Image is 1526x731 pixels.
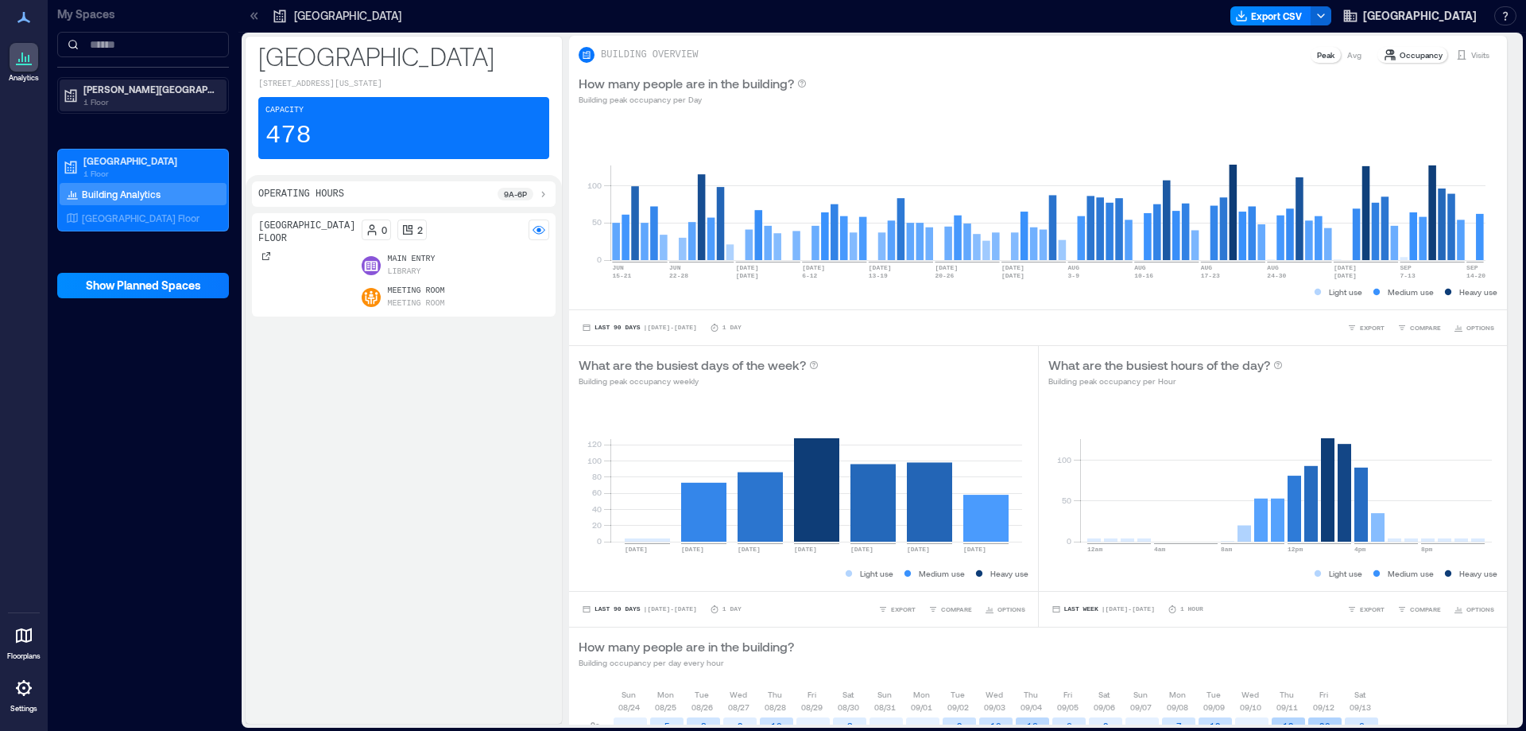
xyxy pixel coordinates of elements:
p: 08/28 [765,701,786,714]
p: 1 Floor [83,167,217,180]
p: [GEOGRAPHIC_DATA] [258,40,549,72]
p: 478 [265,120,312,152]
text: 20-26 [935,272,954,279]
p: Tue [695,688,709,701]
a: Settings [5,669,43,718]
text: AUG [1134,264,1146,271]
p: 08/25 [655,701,676,714]
button: OPTIONS [1450,320,1497,336]
text: SEP [1400,264,1412,271]
p: Settings [10,704,37,714]
p: 9a - 6p [504,188,527,200]
p: 09/03 [984,701,1005,714]
button: Export CSV [1230,6,1311,25]
a: Floorplans [2,616,45,666]
text: 19 [1283,721,1294,731]
button: COMPARE [925,601,975,617]
p: Mon [1169,688,1186,701]
p: Operating Hours [258,188,344,200]
span: COMPARE [1410,605,1441,614]
p: Light use [1329,286,1362,298]
text: [DATE] [736,272,759,279]
p: Medium use [1388,567,1434,580]
p: Peak [1317,49,1334,61]
text: [DATE] [736,264,759,271]
span: EXPORT [891,605,916,614]
text: AUG [1201,264,1213,271]
text: JUN [612,264,624,271]
p: Wed [730,688,747,701]
span: EXPORT [1360,323,1385,332]
p: 08/27 [728,701,749,714]
span: EXPORT [1360,605,1385,614]
p: 08/30 [838,701,859,714]
text: 6-12 [802,272,817,279]
text: 2 [738,721,743,731]
a: Analytics [4,38,44,87]
text: 3-9 [1068,272,1080,279]
p: Sun [877,688,892,701]
p: 08/31 [874,701,896,714]
p: 09/11 [1276,701,1298,714]
text: [DATE] [625,546,648,553]
p: Heavy use [1459,286,1497,298]
span: COMPARE [1410,323,1441,332]
text: [DATE] [802,264,825,271]
text: 8am [1221,546,1233,553]
text: 12pm [1288,546,1303,553]
p: What are the busiest hours of the day? [1048,356,1270,375]
p: Sat [1098,688,1110,701]
p: Occupancy [1400,49,1443,61]
p: Mon [913,688,930,701]
p: Medium use [1388,286,1434,298]
p: Thu [1280,688,1294,701]
p: How many people are in the building? [579,637,794,656]
p: How many people are in the building? [579,74,794,93]
p: What are the busiest days of the week? [579,356,806,375]
text: [DATE] [907,546,930,553]
text: 20 [1319,721,1330,731]
p: 09/08 [1167,701,1188,714]
tspan: 0 [597,536,602,546]
button: EXPORT [1344,320,1388,336]
p: Tue [1206,688,1221,701]
p: 1 Floor [83,95,217,108]
button: Show Planned Spaces [57,273,229,298]
p: Building peak occupancy per Day [579,93,807,106]
p: [GEOGRAPHIC_DATA] Floor [82,212,199,224]
p: 09/07 [1130,701,1152,714]
span: OPTIONS [1466,323,1494,332]
text: [DATE] [935,264,958,271]
p: 09/12 [1313,701,1334,714]
p: Sat [842,688,854,701]
p: 1 Day [722,605,742,614]
p: Heavy use [1459,567,1497,580]
tspan: 50 [592,217,602,227]
button: Last 90 Days |[DATE]-[DATE] [579,601,700,617]
text: 5 [664,721,670,731]
span: OPTIONS [997,605,1025,614]
tspan: 80 [592,472,602,481]
text: AUG [1068,264,1080,271]
button: EXPORT [1344,601,1388,617]
text: [DATE] [794,546,817,553]
p: Fri [808,688,816,701]
text: 8pm [1421,546,1433,553]
p: Heavy use [990,567,1028,580]
tspan: 100 [587,181,602,190]
text: 17-23 [1201,272,1220,279]
p: 08/24 [618,701,640,714]
p: 1 Day [722,323,742,332]
tspan: 0 [597,255,602,264]
text: 12am [1087,546,1102,553]
p: Mon [657,688,674,701]
p: Floorplans [7,651,41,661]
p: 09/02 [947,701,969,714]
p: Building peak occupancy per Hour [1048,375,1283,387]
tspan: 50 [1061,496,1071,505]
p: Thu [1024,688,1038,701]
text: 4pm [1354,546,1366,553]
p: Capacity [265,104,304,117]
p: Analytics [9,73,39,83]
p: [STREET_ADDRESS][US_STATE] [258,78,549,91]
